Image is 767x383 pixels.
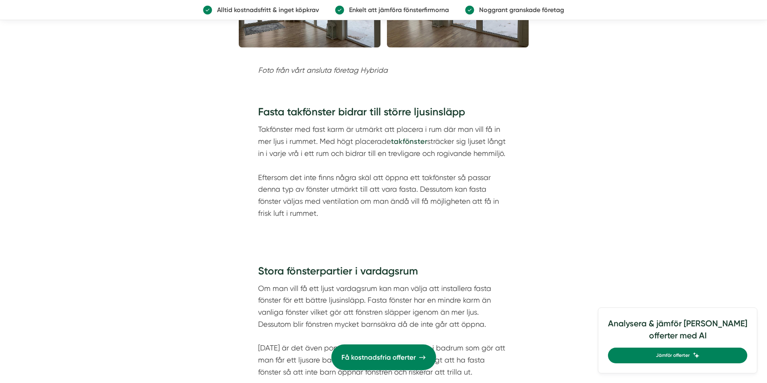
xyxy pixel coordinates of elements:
[258,123,509,219] p: Takfönster med fast karm är utmärkt att placera i rum där man vill få in mer ljus i rummet. Med h...
[258,105,509,123] h3: Fasta takfönster bidrar till större ljusinsläpp
[341,352,416,363] span: Få kostnadsfria offerter
[258,66,388,74] em: Foto från vårt ansluta företag Hybrida
[258,264,509,283] h3: Stora fönsterpartier i vardagsrum
[608,317,747,348] h4: Analysera & jämför [PERSON_NAME] offerter med AI
[656,352,690,359] span: Jämför offerter
[212,5,319,15] p: Alltid kostnadsfritt & inget köpkrav
[608,348,747,363] a: Jämför offerter
[344,5,449,15] p: Enkelt att jämföra fönsterfirmorna
[474,5,564,15] p: Noggrant granskade företag
[391,137,427,145] a: takfönster
[331,344,436,370] a: Få kostnadsfria offerter
[258,283,509,378] p: Om man vill få ett ljust vardagsrum kan man välja att installera fasta fönster för ett bättre lju...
